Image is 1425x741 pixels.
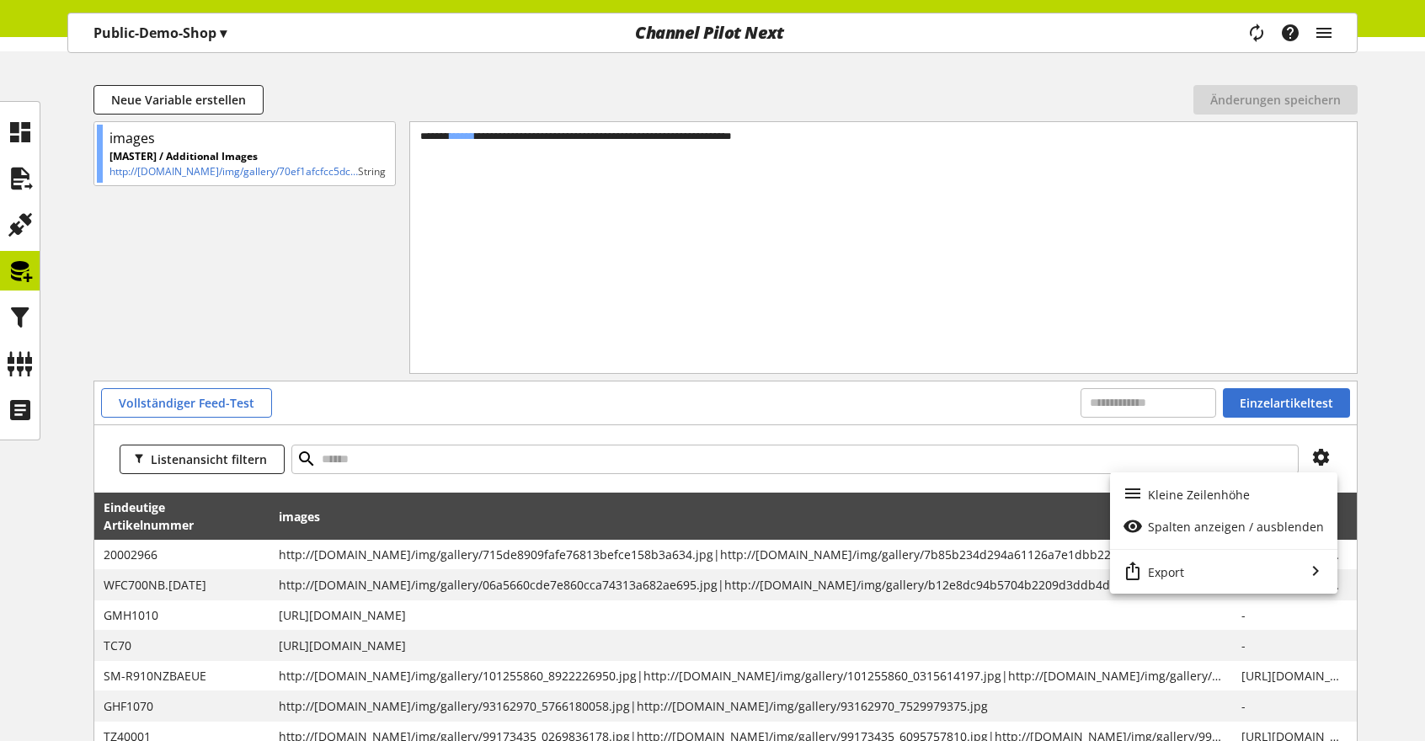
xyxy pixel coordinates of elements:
span: Einzelartikeltest [1240,394,1333,412]
span: http://images.icecat.biz/img/gallery/93162970_5766180058.jpg|http://images.icecat.biz/img/gallery... [279,697,1224,715]
span: http://images.icecat.biz/img/gallery/101255860_8922226950.jpg|http://images.icecat.biz/img/galler... [279,667,1224,685]
div: images [109,128,155,148]
nav: main navigation [67,13,1358,53]
span: GHF1070 [104,697,262,715]
p: http://images.icecat.biz/img/gallery/70ef1afcfcc5dc3f9a1d780bbee2359f.jpg|http://images.icecat.bi... [109,164,358,179]
span: Änderungen speichern [1210,91,1341,109]
span: images [279,508,320,525]
button: Einzelartikeltest [1223,388,1350,418]
span: 20002966 [104,546,262,563]
span: http://images.icecat.biz/img/gallery/06a5660cde7e860cca74313a682ae695.jpg|http://images.icecat.bi... [279,576,1224,594]
button: Vollständiger Feed-Test [101,388,272,418]
button: Listenansicht filtern [120,445,285,474]
button: Änderungen speichern [1193,85,1358,115]
span: Vollständiger Feed-Test [119,394,254,412]
span: http://images.icecat.biz/img/gallery/101255860_3496723489.jpg [1241,667,1348,685]
div: String [358,164,386,179]
span: TC70 [104,637,262,654]
span: WFC700NB.CE7 [104,576,262,594]
span: http://images.icecat.biz/img/gallery/86188840_7026016652.jpg [279,637,1224,654]
span: ▾ [220,24,227,42]
button: Neue Variable erstellen [93,85,264,115]
span: http://images.icecat.biz/img/gallery/715de8909fafe76813befce158b3a634.jpg|http://images.icecat.bi... [279,546,1224,563]
span: http://images.icecat.biz/img/gallery/70055505_2845509720.jpg [279,606,1224,624]
span: Listenansicht filtern [151,450,267,468]
span: SM-R910NZBAEUE [104,667,262,685]
span: GMH1010 [104,606,262,624]
p: Public-Demo-Shop [93,23,227,43]
span: Spalten anzeigen / ausblenden [1148,518,1324,536]
span: Export [1148,563,1184,581]
span: Neue Variable erstellen [111,91,246,109]
span: Eindeutige Artikelnummer [104,498,221,534]
p: [MASTER] / Additional Images [109,149,358,164]
span: Kleine Zeilenhöhe [1148,486,1250,504]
